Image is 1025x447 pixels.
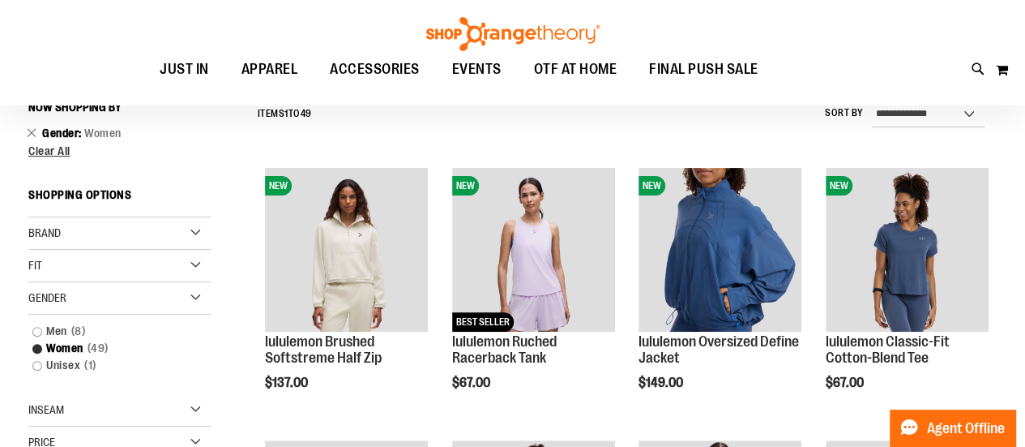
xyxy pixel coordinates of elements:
[80,357,100,374] span: 1
[225,51,314,88] a: APPAREL
[301,108,312,119] span: 49
[28,259,42,272] span: Fit
[825,106,864,120] label: Sort By
[284,108,288,119] span: 1
[452,333,557,366] a: lululemon Ruched Racerback Tank
[927,421,1005,436] span: Agent Offline
[265,168,428,331] img: lululemon Brushed Softstreme Half Zip
[28,145,211,157] a: Clear All
[257,160,436,432] div: product
[28,291,66,304] span: Gender
[452,376,493,390] span: $67.00
[24,340,199,357] a: Women49
[826,168,989,333] a: lululemon Classic-Fit Cotton-Blend TeeNEW
[28,93,130,121] button: Now Shopping by
[826,333,950,366] a: lululemon Classic-Fit Cotton-Blend Tee
[241,51,298,88] span: APPAREL
[24,357,199,374] a: Unisex1
[518,51,634,88] a: OTF AT HOME
[826,376,866,390] span: $67.00
[452,312,514,332] span: BEST SELLER
[826,176,852,196] span: NEW
[638,176,665,196] span: NEW
[890,410,1015,447] button: Agent Offline
[638,168,801,331] img: lululemon Oversized Define Jacket
[265,168,428,333] a: lululemon Brushed Softstreme Half ZipNEW
[265,376,310,390] span: $137.00
[28,226,61,239] span: Brand
[258,101,312,127] h2: Items to
[28,181,211,217] strong: Shopping Options
[826,168,989,331] img: lululemon Classic-Fit Cotton-Blend Tee
[638,168,801,333] a: lululemon Oversized Define JacketNEW
[265,333,382,366] a: lululemon Brushed Softstreme Half Zip
[28,403,64,416] span: Inseam
[633,51,775,88] a: FINAL PUSH SALE
[83,340,113,357] span: 49
[314,51,436,88] a: ACCESSORIES
[436,51,518,88] a: EVENTS
[638,376,685,390] span: $149.00
[24,323,199,340] a: Men8
[444,160,623,432] div: product
[265,176,292,196] span: NEW
[330,51,420,88] span: ACCESSORIES
[42,127,84,140] span: Gender
[649,51,758,88] span: FINAL PUSH SALE
[28,144,70,157] span: Clear All
[534,51,617,88] span: OTF AT HOME
[630,160,809,432] div: product
[452,168,615,333] a: lululemon Ruched Racerback TankNEWBEST SELLER
[452,176,479,196] span: NEW
[452,51,502,88] span: EVENTS
[160,51,209,88] span: JUST IN
[818,160,997,432] div: product
[67,323,90,340] span: 8
[452,168,615,331] img: lululemon Ruched Racerback Tank
[84,127,122,140] span: Women
[424,17,602,51] img: Shop Orangetheory
[143,51,225,88] a: JUST IN
[638,333,799,366] a: lululemon Oversized Define Jacket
